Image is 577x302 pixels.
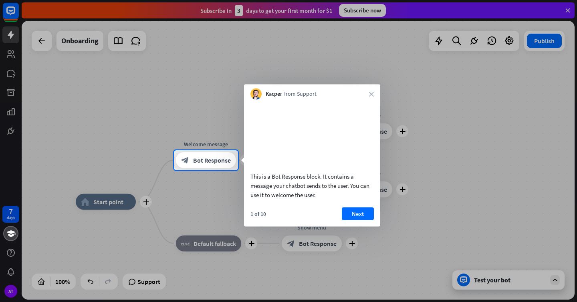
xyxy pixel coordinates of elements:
button: Next [342,207,374,220]
span: Kacper [266,90,282,98]
div: This is a Bot Response block. It contains a message your chatbot sends to the user. You can use i... [250,171,374,199]
span: Bot Response [193,156,231,164]
span: from Support [284,90,317,98]
i: close [369,92,374,97]
div: 1 of 10 [250,210,266,217]
button: Open LiveChat chat widget [6,3,30,27]
i: block_bot_response [181,156,189,164]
